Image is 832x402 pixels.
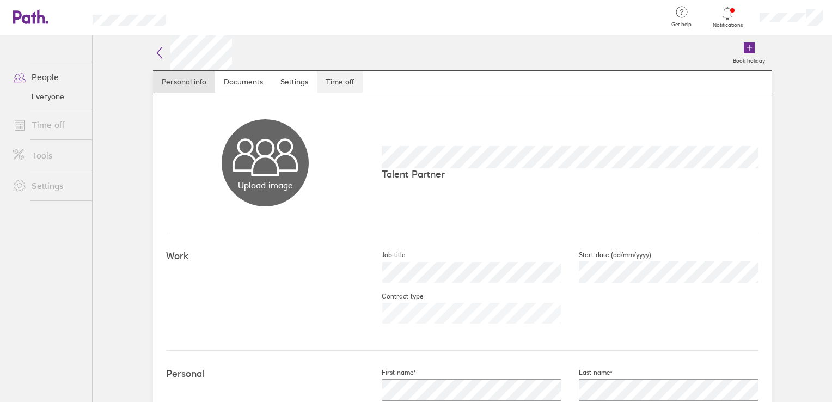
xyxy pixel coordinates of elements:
a: Everyone [4,88,92,105]
a: Personal info [153,71,215,93]
label: Start date (dd/mm/yyyy) [561,251,651,259]
h4: Personal [166,368,364,380]
label: First name* [364,368,416,377]
a: Time off [4,114,92,136]
label: Book holiday [726,54,772,64]
a: Time off [317,71,363,93]
a: Settings [4,175,92,197]
a: Notifications [710,5,745,28]
a: Settings [272,71,317,93]
label: Job title [364,251,405,259]
span: Notifications [710,22,745,28]
label: Last name* [561,368,613,377]
h4: Work [166,251,364,262]
a: Documents [215,71,272,93]
label: Contract type [364,292,423,301]
a: Tools [4,144,92,166]
span: Get help [664,21,699,28]
a: Book holiday [726,35,772,70]
p: Talent Partner [382,168,758,180]
a: People [4,66,92,88]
